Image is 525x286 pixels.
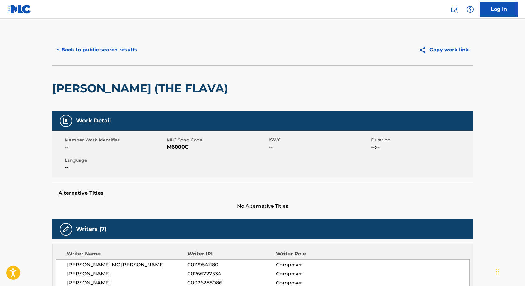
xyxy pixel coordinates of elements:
span: M6000C [167,143,267,151]
span: [PERSON_NAME] [67,270,188,278]
button: Copy work link [414,42,473,58]
img: help [466,6,474,13]
img: search [450,6,458,13]
span: Language [65,157,165,164]
div: Help [464,3,476,16]
h5: Work Detail [76,117,111,124]
span: Duration [371,137,471,143]
a: Log In [480,2,518,17]
a: Public Search [448,3,460,16]
span: -- [65,164,165,171]
button: < Back to public search results [52,42,142,58]
h5: Writers (7) [76,226,106,233]
img: Work Detail [62,117,70,125]
span: ISWC [269,137,369,143]
span: Composer [276,270,357,278]
div: Writer Name [67,250,188,258]
span: [PERSON_NAME] MC [PERSON_NAME] [67,261,188,269]
span: Member Work Identifier [65,137,165,143]
iframe: Chat Widget [494,256,525,286]
span: --:-- [371,143,471,151]
div: Writer IPI [187,250,276,258]
img: MLC Logo [7,5,31,14]
span: -- [269,143,369,151]
span: 00129541180 [187,261,276,269]
div: Writer Role [276,250,357,258]
h2: [PERSON_NAME] (THE FLAVA) [52,81,231,95]
span: No Alternative Titles [52,203,473,210]
h5: Alternative Titles [59,190,467,196]
span: 00266727534 [187,270,276,278]
div: Drag [496,262,499,281]
img: Copy work link [419,46,429,54]
img: Writers [62,226,70,233]
span: MLC Song Code [167,137,267,143]
span: Composer [276,261,357,269]
span: -- [65,143,165,151]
